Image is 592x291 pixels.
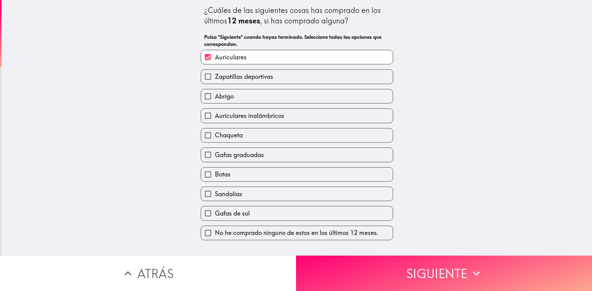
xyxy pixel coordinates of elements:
[215,72,273,81] span: Zapatillas deportivas
[215,151,264,159] span: Gafas graduadas
[215,131,243,139] span: Chaqueta
[215,209,250,218] span: Gafas de sol
[201,50,393,64] button: Auriculares
[201,226,393,240] button: No he comprado ninguno de estos en los últimos 12 meses.
[204,5,390,26] div: ¿Cuáles de las siguientes cosas has comprado en los últimos , si has comprado alguna?
[215,228,378,237] span: No he comprado ninguno de estos en los últimos 12 meses.
[215,190,242,198] span: Sandalias
[296,256,592,291] button: Siguiente
[215,92,234,101] span: Abrigo
[201,70,393,83] button: Zapatillas deportivas
[201,148,393,162] button: Gafas graduadas
[215,111,284,120] span: Auriculares inalámbricos
[227,16,260,25] b: 12 meses
[201,206,393,220] button: Gafas de sol
[201,109,393,123] button: Auriculares inalámbricos
[201,168,393,181] button: Botas
[215,170,231,179] span: Botas
[215,53,247,62] span: Auriculares
[204,34,390,47] h6: Pulsa "Siguiente" cuando hayas terminado. Seleccione todas las opciones que correspondan.
[201,128,393,142] button: Chaqueta
[201,89,393,103] button: Abrigo
[201,187,393,201] button: Sandalias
